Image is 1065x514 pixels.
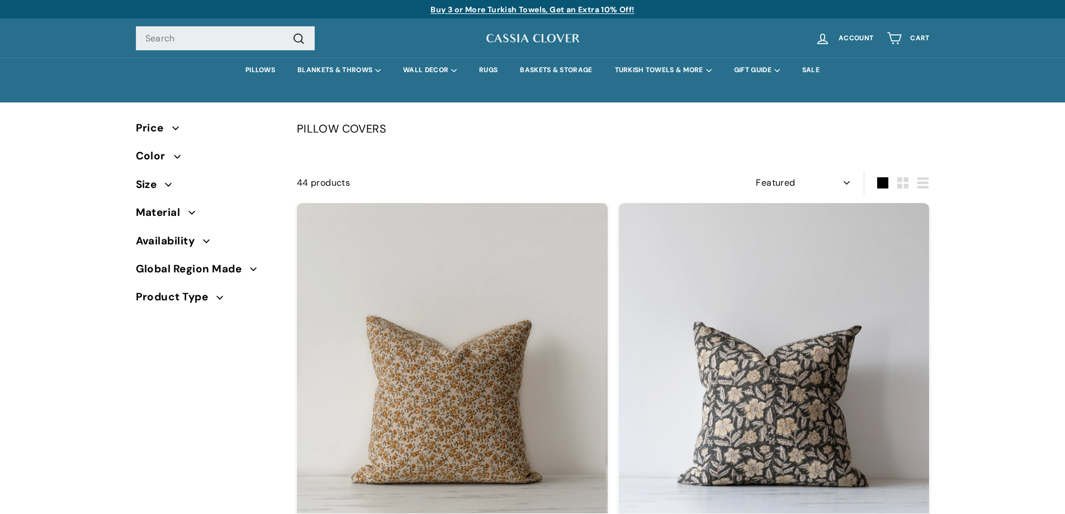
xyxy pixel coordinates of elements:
[604,58,723,83] summary: TURKISH TOWELS & MORE
[136,148,174,164] span: Color
[136,233,203,249] span: Availability
[136,286,279,314] button: Product Type
[136,201,279,229] button: Material
[136,261,250,277] span: Global Region Made
[136,26,315,51] input: Search
[839,35,873,42] span: Account
[791,58,831,83] a: SALE
[136,204,189,221] span: Material
[910,35,929,42] span: Cart
[136,258,279,286] button: Global Region Made
[113,58,952,83] div: Primary
[297,176,613,190] div: 44 products
[468,58,509,83] a: RUGS
[136,117,279,145] button: Price
[723,58,791,83] summary: GIFT GUIDE
[136,176,165,193] span: Size
[392,58,468,83] summary: WALL DECOR
[509,58,603,83] a: BASKETS & STORAGE
[136,230,279,258] button: Availability
[136,120,172,136] span: Price
[286,58,392,83] summary: BLANKETS & THROWS
[136,145,279,173] button: Color
[234,58,286,83] a: PILLOWS
[880,22,936,55] a: Cart
[430,4,634,15] a: Buy 3 or More Turkish Towels, Get an Extra 10% Off!
[297,120,930,138] div: PILLOW COVERS
[136,289,217,305] span: Product Type
[136,173,279,201] button: Size
[808,22,880,55] a: Account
